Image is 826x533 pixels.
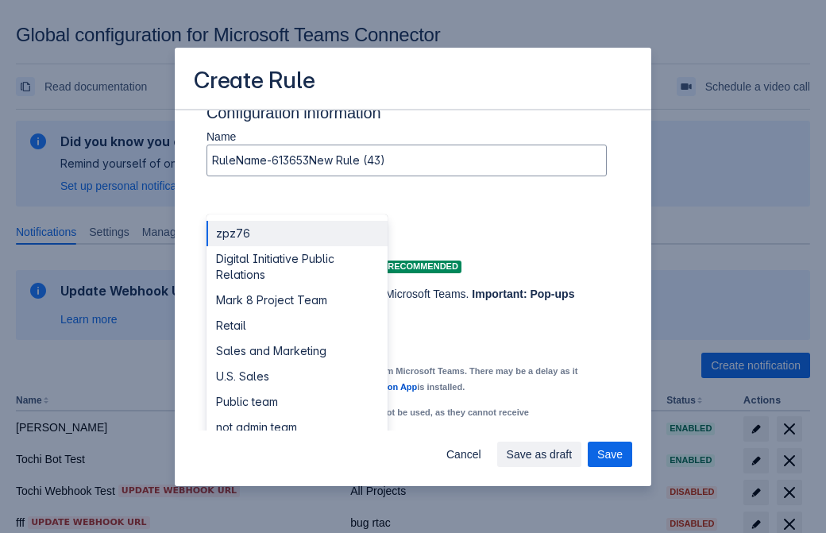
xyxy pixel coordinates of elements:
[206,313,388,338] div: Retail
[206,103,619,129] h3: Configuration information
[588,442,632,467] button: Save
[206,222,607,248] h3: Destination
[194,67,315,98] h3: Create Rule
[384,262,461,271] span: Recommended
[497,442,582,467] button: Save as draft
[446,442,481,467] span: Cancel
[206,366,577,392] small: Authenticate to get teams and channels from Microsoft Teams. There may be a delay as it verifies ...
[175,109,651,431] div: Scrollable content
[206,129,607,145] p: Name
[206,338,388,364] div: Sales and Marketing
[206,415,388,440] div: not admin team
[597,442,623,467] span: Save
[206,246,388,288] div: Digital Initiative Public Relations
[437,442,491,467] button: Cancel
[207,146,606,175] input: Please enter the name of the rule here
[206,288,388,313] div: Mark 8 Project Team
[507,442,573,467] span: Save as draft
[206,364,388,389] div: U.S. Sales
[206,389,388,415] div: Public team
[206,221,388,246] div: zpz76
[206,286,581,318] p: Use below button to get teams from Microsoft Teams.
